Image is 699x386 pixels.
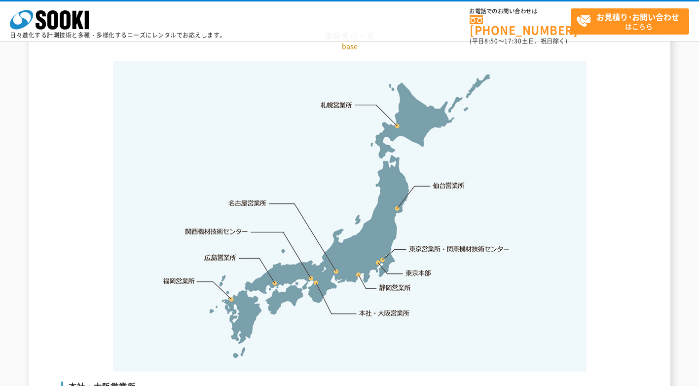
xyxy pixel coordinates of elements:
span: (平日 ～ 土日、祝日除く) [470,37,567,45]
a: お見積り･お問い合わせはこちら [571,8,689,35]
span: 8:50 [484,37,498,45]
a: 東京営業所・関東機材技術センター [409,244,511,254]
a: 広島営業所 [205,252,237,262]
span: お電話でのお問い合わせは [470,8,571,14]
span: 17:30 [504,37,522,45]
p: 日々進化する計測技術と多種・多様化するニーズにレンタルでお応えします。 [10,32,226,38]
a: 本社・大阪営業所 [358,308,410,318]
a: 札幌営業所 [321,100,353,110]
a: 関西機材技術センター [185,227,248,236]
img: 事業拠点一覧 [113,61,587,372]
a: 名古屋営業所 [228,198,267,208]
p: base [61,41,638,51]
a: 静岡営業所 [379,283,411,293]
a: 仙台営業所 [433,181,465,191]
a: 福岡営業所 [163,276,195,286]
span: はこちら [576,9,689,34]
a: 東京本部 [406,269,432,278]
strong: お見積り･お問い合わせ [596,11,679,23]
a: [PHONE_NUMBER] [470,15,571,36]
